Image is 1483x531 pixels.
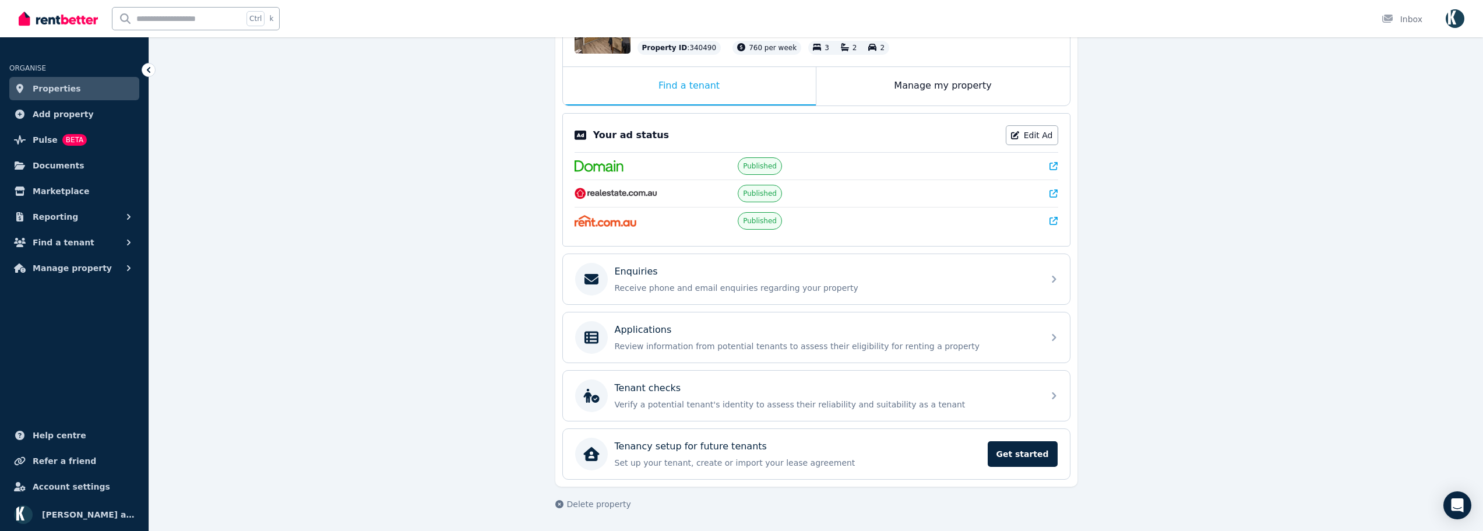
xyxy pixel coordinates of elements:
[9,77,139,100] a: Properties
[19,10,98,27] img: RentBetter
[575,160,624,172] img: Domain.com.au
[33,133,58,147] span: Pulse
[1006,125,1058,145] a: Edit Ad
[33,184,89,198] span: Marketplace
[615,439,767,453] p: Tenancy setup for future tenants
[33,454,96,468] span: Refer a friend
[563,312,1070,363] a: ApplicationsReview information from potential tenants to assess their eligibility for renting a p...
[33,235,94,249] span: Find a tenant
[615,381,681,395] p: Tenant checks
[615,399,1037,410] p: Verify a potential tenant's identity to assess their reliability and suitability as a tenant
[9,256,139,280] button: Manage property
[743,161,777,171] span: Published
[33,261,112,275] span: Manage property
[1443,491,1471,519] div: Open Intercom Messenger
[33,480,110,494] span: Account settings
[988,441,1058,467] span: Get started
[743,216,777,226] span: Published
[615,282,1037,294] p: Receive phone and email enquiries regarding your property
[33,428,86,442] span: Help centre
[33,210,78,224] span: Reporting
[563,254,1070,304] a: EnquiriesReceive phone and email enquiries regarding your property
[9,64,46,72] span: ORGANISE
[615,323,672,337] p: Applications
[615,457,981,469] p: Set up your tenant, create or import your lease agreement
[825,44,829,52] span: 3
[880,44,885,52] span: 2
[14,505,33,524] img: Omid Ferdowsian as trustee for The Ferdowsian Trust
[9,231,139,254] button: Find a tenant
[567,498,631,510] span: Delete property
[9,180,139,203] a: Marketplace
[33,82,81,96] span: Properties
[575,188,658,199] img: RealEstate.com.au
[9,154,139,177] a: Documents
[593,128,669,142] p: Your ad status
[9,449,139,473] a: Refer a friend
[563,429,1070,479] a: Tenancy setup for future tenantsSet up your tenant, create or import your lease agreementGet started
[853,44,857,52] span: 2
[555,498,631,510] button: Delete property
[615,340,1037,352] p: Review information from potential tenants to assess their eligibility for renting a property
[9,475,139,498] a: Account settings
[9,424,139,447] a: Help centre
[575,215,637,227] img: Rent.com.au
[563,67,816,106] div: Find a tenant
[269,14,273,23] span: k
[615,265,658,279] p: Enquiries
[9,205,139,228] button: Reporting
[42,508,135,522] span: [PERSON_NAME] as trustee for The Ferdowsian Trust
[33,159,84,173] span: Documents
[749,44,797,52] span: 760 per week
[246,11,265,26] span: Ctrl
[9,103,139,126] a: Add property
[637,41,721,55] div: : 340490
[743,189,777,198] span: Published
[9,128,139,152] a: PulseBETA
[1446,9,1464,28] img: Omid Ferdowsian as trustee for The Ferdowsian Trust
[1382,13,1422,25] div: Inbox
[33,107,94,121] span: Add property
[816,67,1070,106] div: Manage my property
[62,134,87,146] span: BETA
[563,371,1070,421] a: Tenant checksVerify a potential tenant's identity to assess their reliability and suitability as ...
[642,43,688,52] span: Property ID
